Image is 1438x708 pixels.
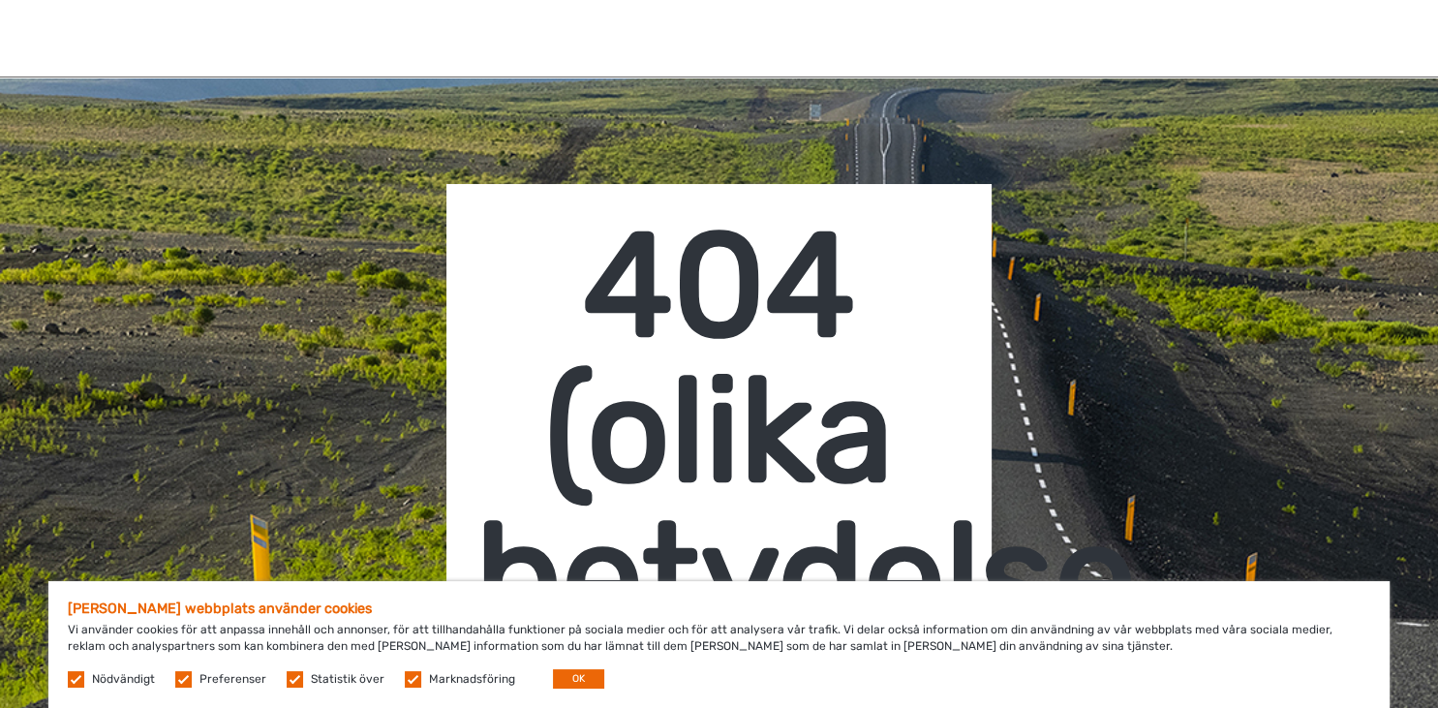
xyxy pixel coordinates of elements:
h5: [PERSON_NAME] webbplats använder cookies [68,600,1370,617]
button: Open LiveChat chat widget [223,30,246,53]
label: Preferenser [199,671,266,688]
p: We're away right now. Please check back later! [27,34,219,49]
button: OK [553,669,604,689]
label: Statistik över [311,671,384,688]
div: Vi använder cookies för att anpassa innehåll och annonser, för att tillhandahålla funktioner på s... [48,581,1390,708]
label: Nödvändigt [92,671,155,688]
label: Marknadsföring [429,671,515,688]
p: 404 (olika betydelse [475,213,963,649]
